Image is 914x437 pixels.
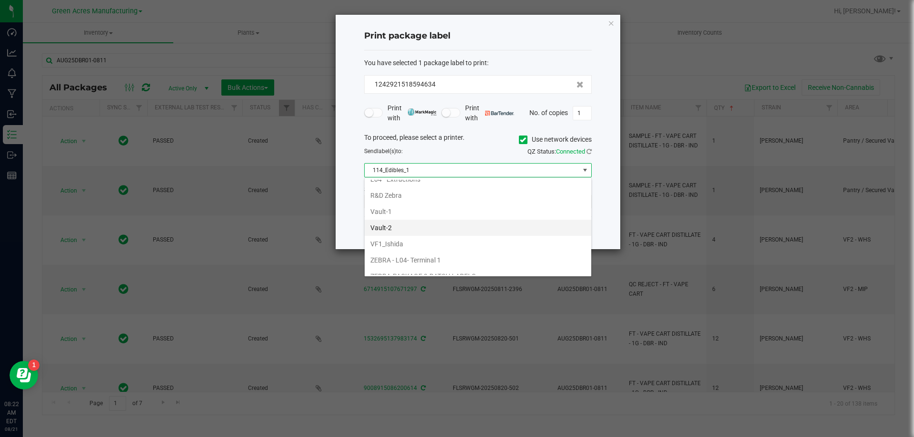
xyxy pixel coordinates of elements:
span: label(s) [377,148,396,155]
iframe: Resource center unread badge [28,359,40,371]
li: ZEBRA - L04- Terminal 1 [365,252,591,268]
span: 114_Edibles_1 [365,164,579,177]
span: Print with [465,103,514,123]
iframe: Resource center [10,361,38,389]
div: Select a label template. [357,185,599,194]
li: Vault-2 [365,220,591,236]
div: To proceed, please select a printer. [357,133,599,147]
span: Send to: [364,148,403,155]
li: VF1_Ishida [365,236,591,252]
span: Print with [387,103,437,123]
span: 1242921518594634 [375,80,436,88]
span: No. of copies [529,108,568,116]
span: You have selected 1 package label to print [364,59,487,67]
li: ZEBRA-PACKAGE 3-BATCH LABELS [365,268,591,284]
img: mark_magic_cybra.png [407,108,437,116]
h4: Print package label [364,30,592,42]
label: Use network devices [519,135,592,145]
li: Vault-1 [365,204,591,220]
img: bartender.png [485,111,514,116]
span: Connected [556,148,585,155]
span: QZ Status: [527,148,592,155]
li: R&D Zebra [365,187,591,204]
div: : [364,58,592,68]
